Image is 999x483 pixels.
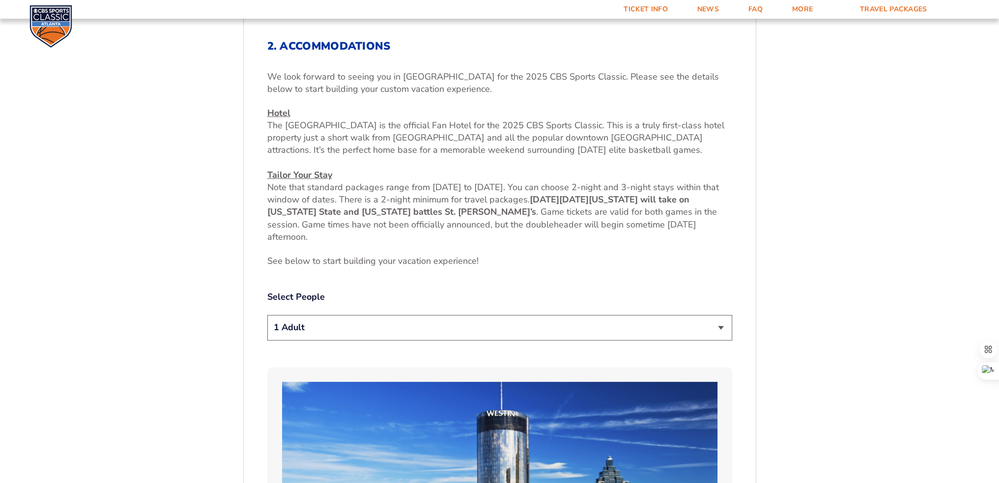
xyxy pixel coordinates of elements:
strong: [US_STATE] will take on [US_STATE] State and [US_STATE] battles St. [PERSON_NAME]’s [267,194,689,218]
img: CBS Sports Classic [29,5,72,48]
u: Tailor Your Stay [267,169,332,181]
span: xperience! [438,255,479,267]
span: Note that standard packages range from [DATE] to [DATE]. You can choose 2-night and 3-night stays... [267,181,719,205]
u: Hotel [267,107,290,119]
span: . Game tickets are valid for both games in the session. Game times have not been officially annou... [267,206,717,242]
label: Select People [267,291,732,303]
h2: 2. Accommodations [267,40,732,53]
strong: [DATE][DATE] [530,194,589,205]
span: The [GEOGRAPHIC_DATA] is the official Fan Hotel for the 2025 CBS Sports Classic. This is a truly ... [267,119,724,156]
p: See below to start building your vacation e [267,255,732,267]
p: We look forward to seeing you in [GEOGRAPHIC_DATA] for the 2025 CBS Sports Classic. Please see th... [267,71,732,95]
